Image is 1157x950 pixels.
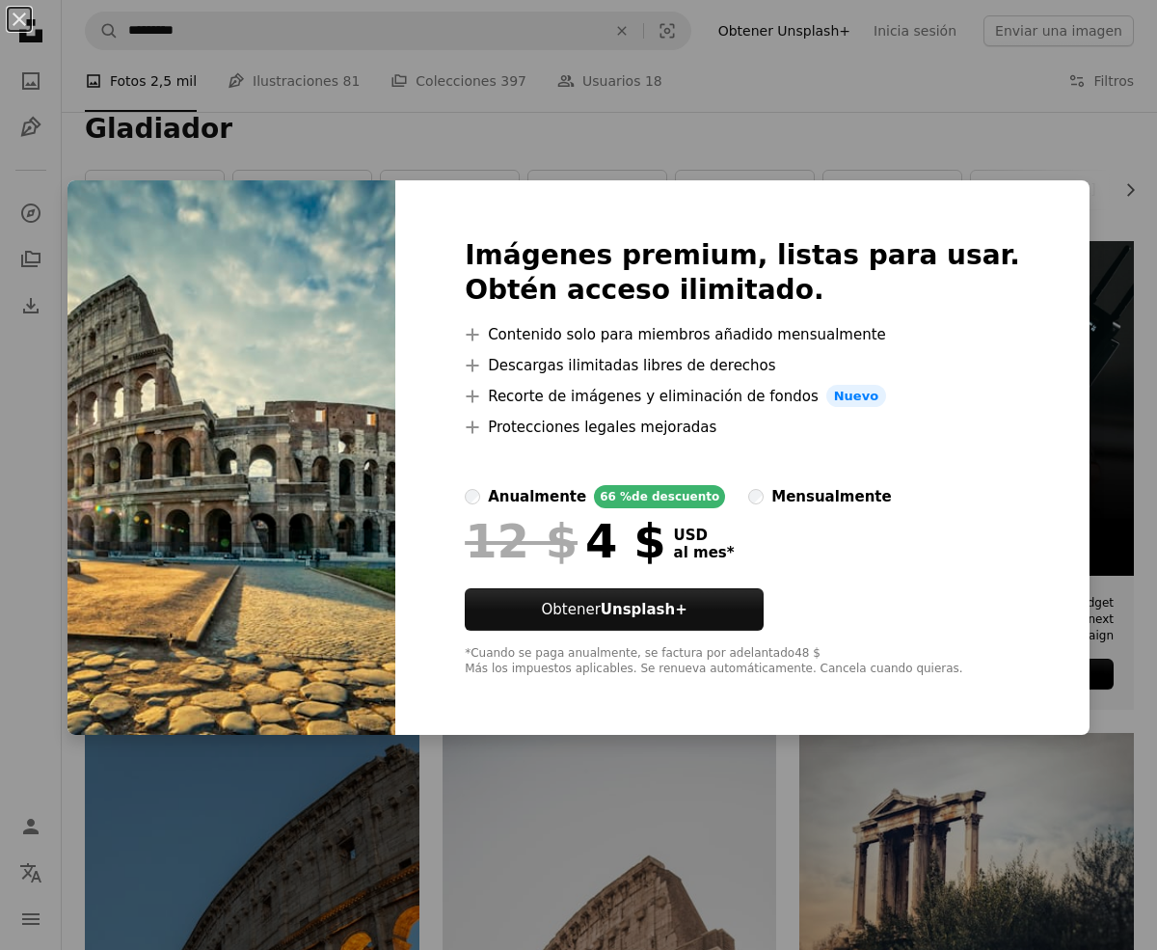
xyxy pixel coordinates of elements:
span: USD [674,527,735,544]
span: Nuevo [826,385,886,408]
input: mensualmente [748,489,764,504]
img: premium_photo-1661963989923-17181d237cef [67,180,395,736]
li: Descargas ilimitadas libres de derechos [465,354,1020,377]
span: 12 $ [465,516,578,566]
li: Contenido solo para miembros añadido mensualmente [465,323,1020,346]
div: anualmente [488,485,586,508]
input: anualmente66 %de descuento [465,489,480,504]
button: ObtenerUnsplash+ [465,588,764,631]
li: Recorte de imágenes y eliminación de fondos [465,385,1020,408]
span: al mes * [674,544,735,561]
div: mensualmente [771,485,891,508]
div: 66 % de descuento [594,485,725,508]
li: Protecciones legales mejoradas [465,416,1020,439]
div: 4 $ [465,516,665,566]
div: *Cuando se paga anualmente, se factura por adelantado 48 $ Más los impuestos aplicables. Se renue... [465,646,1020,677]
strong: Unsplash+ [601,601,687,618]
h2: Imágenes premium, listas para usar. Obtén acceso ilimitado. [465,238,1020,308]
